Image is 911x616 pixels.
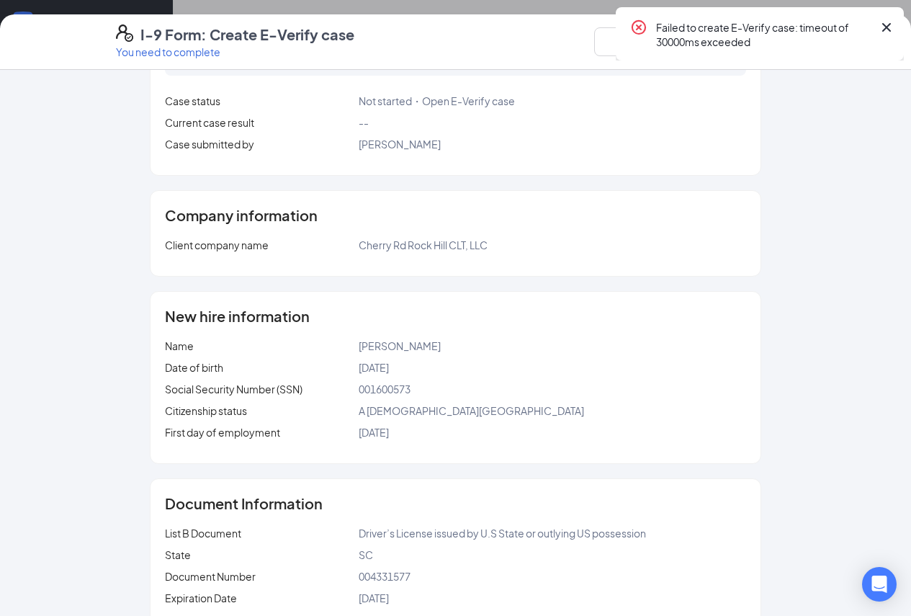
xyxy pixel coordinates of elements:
[594,27,666,56] button: Close
[165,426,280,439] span: First day of employment
[165,592,237,604] span: Expiration Date
[359,426,389,439] span: [DATE]
[359,339,441,352] span: [PERSON_NAME]
[165,339,194,352] span: Name
[359,548,373,561] span: SC
[165,138,254,151] span: Case submitted by
[359,116,369,129] span: --
[359,361,389,374] span: [DATE]
[165,309,310,323] span: New hire information
[165,548,191,561] span: State
[165,404,247,417] span: Citizenship status
[630,19,647,36] svg: CrossCircle
[359,527,646,540] span: Driver’s License issued by U.S State or outlying US possession
[165,238,269,251] span: Client company name
[165,527,241,540] span: List B Document
[165,570,256,583] span: Document Number
[359,570,410,583] span: 004331577
[165,94,220,107] span: Case status
[116,24,133,42] svg: FormI9EVerifyIcon
[359,94,515,107] span: Not started・Open E-Verify case
[165,496,323,511] span: Document Information
[656,19,872,49] div: Failed to create E-Verify case: timeout of 30000ms exceeded
[359,404,584,417] span: A [DEMOGRAPHIC_DATA][GEOGRAPHIC_DATA]
[878,19,895,36] svg: Cross
[165,116,254,129] span: Current case result
[140,24,354,45] h4: I-9 Form: Create E-Verify case
[359,383,410,396] span: 001600573
[116,45,354,59] p: You need to complete
[359,138,441,151] span: [PERSON_NAME]
[359,238,488,251] span: Cherry Rd Rock Hill CLT, LLC
[165,361,223,374] span: Date of birth
[165,383,302,396] span: Social Security Number (SSN)
[165,208,318,223] span: Company information
[359,592,389,604] span: [DATE]
[862,567,897,602] div: Open Intercom Messenger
